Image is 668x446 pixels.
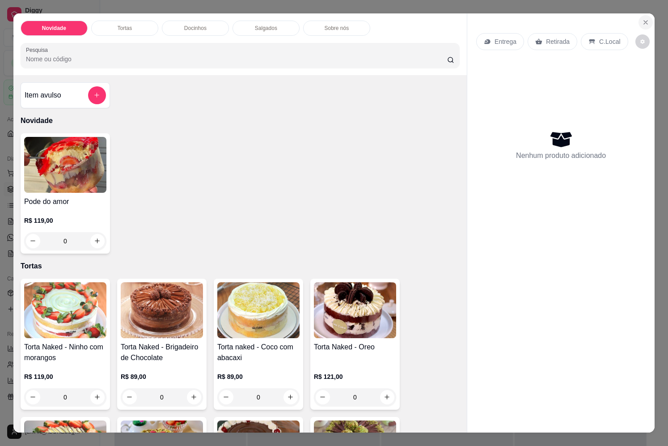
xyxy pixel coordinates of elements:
[90,234,105,248] button: increase-product-quantity
[635,34,650,49] button: decrease-product-quantity
[26,46,51,54] label: Pesquisa
[255,25,277,32] p: Salgados
[42,25,66,32] p: Novidade
[516,150,606,161] p: Nenhum produto adicionado
[121,372,203,381] p: R$ 89,00
[24,342,106,363] h4: Torta Naked - Ninho com morangos
[217,342,300,363] h4: Torta naked - Coco com abacaxi
[24,137,106,193] img: product-image
[217,372,300,381] p: R$ 89,00
[495,37,516,46] p: Entrega
[88,86,106,104] button: add-separate-item
[24,216,106,225] p: R$ 119,00
[121,282,203,338] img: product-image
[325,25,349,32] p: Sobre nós
[24,282,106,338] img: product-image
[217,282,300,338] img: product-image
[21,261,460,272] p: Tortas
[314,372,396,381] p: R$ 121,00
[546,37,570,46] p: Retirada
[24,372,106,381] p: R$ 119,00
[638,15,653,30] button: Close
[121,342,203,363] h4: Torta Naked - Brigadeiro de Chocolate
[184,25,207,32] p: Docinhos
[314,342,396,353] h4: Torta Naked - Oreo
[118,25,132,32] p: Tortas
[25,90,61,101] h4: Item avulso
[314,282,396,338] img: product-image
[26,234,40,248] button: decrease-product-quantity
[599,37,620,46] p: C.Local
[24,196,106,207] h4: Pode do amor
[26,55,448,64] input: Pesquisa
[21,115,460,126] p: Novidade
